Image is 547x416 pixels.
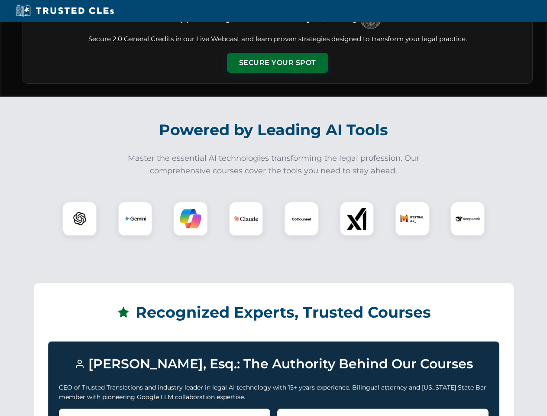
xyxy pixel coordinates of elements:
[48,297,499,328] h2: Recognized Experts, Trusted Courses
[124,208,146,230] img: Gemini Logo
[340,201,374,236] div: xAI
[62,201,97,236] div: ChatGPT
[118,201,152,236] div: Gemini
[33,34,522,44] p: Secure 2.0 General Credits in our Live Webcast and learn proven strategies designed to transform ...
[346,208,368,230] img: xAI Logo
[34,115,514,145] h2: Powered by Leading AI Tools
[227,53,328,73] button: Secure Your Spot
[229,201,263,236] div: Claude
[180,208,201,230] img: Copilot Logo
[234,207,258,231] img: Claude Logo
[13,4,117,17] img: Trusted CLEs
[122,152,425,177] p: Master the essential AI technologies transforming the legal profession. Our comprehensive courses...
[400,207,424,231] img: Mistral AI Logo
[291,208,312,230] img: CoCounsel Logo
[67,206,92,231] img: ChatGPT Logo
[450,201,485,236] div: DeepSeek
[173,201,208,236] div: Copilot
[59,352,489,376] h3: [PERSON_NAME], Esq.: The Authority Behind Our Courses
[284,201,319,236] div: CoCounsel
[395,201,430,236] div: Mistral AI
[59,383,489,402] p: CEO of Trusted Translations and industry leader in legal AI technology with 15+ years experience....
[456,207,480,231] img: DeepSeek Logo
